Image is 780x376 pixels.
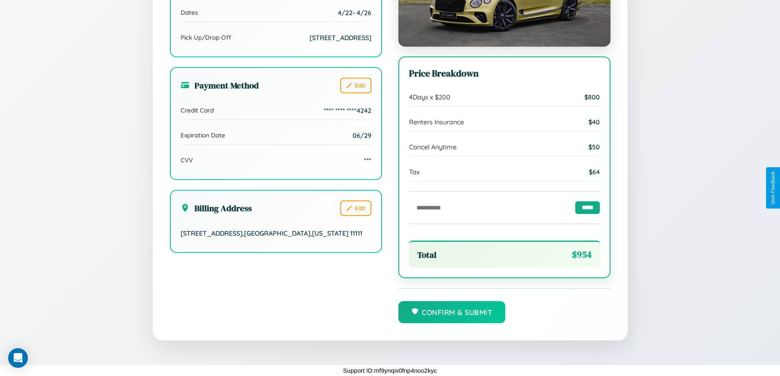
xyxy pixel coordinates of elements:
span: $ 954 [572,248,592,261]
span: 4 / 22 - 4 / 26 [338,9,371,17]
div: Open Intercom Messenger [8,348,28,368]
span: $ 50 [588,143,600,151]
h3: Payment Method [181,79,259,91]
span: Expiration Date [181,131,225,139]
span: Renters Insurance [409,118,464,126]
p: Support ID: mf9ynqix0fnp4noo2kyc [343,365,437,376]
button: Confirm & Submit [398,301,506,323]
div: Give Feedback [770,171,776,205]
span: 06/29 [353,131,371,140]
span: [STREET_ADDRESS] , [GEOGRAPHIC_DATA] , [US_STATE] 11111 [181,229,362,237]
span: Credit Card [181,106,214,114]
span: [STREET_ADDRESS] [310,34,371,42]
span: $ 40 [588,118,600,126]
h3: Billing Address [181,202,252,214]
span: Pick Up/Drop Off [181,34,231,41]
span: $ 64 [589,168,600,176]
h3: Price Breakdown [409,67,600,80]
button: Edit [340,78,371,93]
span: Tax [409,168,420,176]
span: Total [417,249,436,261]
span: 4 Days x $ 200 [409,93,450,101]
button: Edit [340,200,371,216]
span: $ 800 [584,93,600,101]
span: Dates [181,9,198,16]
span: CVV [181,156,193,164]
span: Cancel Anytime [409,143,457,151]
